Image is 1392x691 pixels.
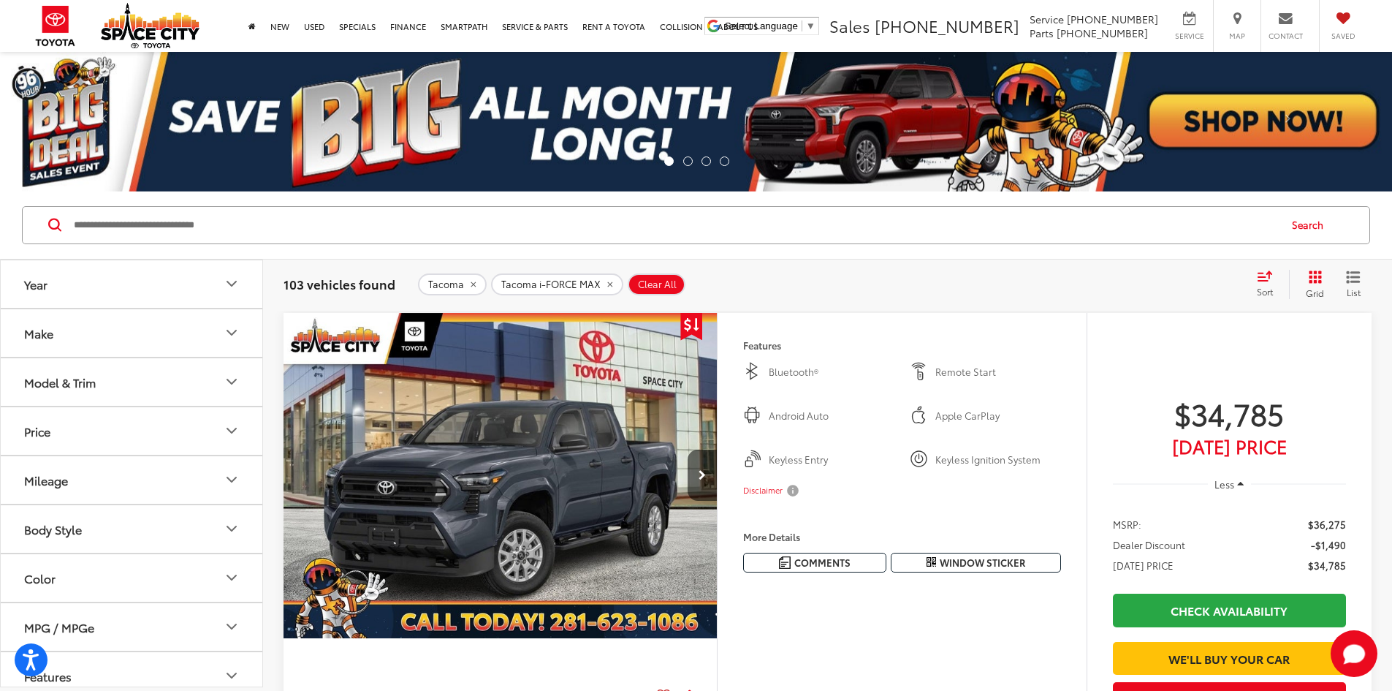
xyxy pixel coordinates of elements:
div: MPG / MPGe [223,618,240,635]
span: 103 vehicles found [284,275,395,292]
button: MPG / MPGeMPG / MPGe [1,603,264,651]
button: Grid View [1289,270,1335,299]
button: Model & TrimModel & Trim [1,358,264,406]
span: Clear All [638,279,677,290]
button: PricePrice [1,407,264,455]
span: Grid [1306,287,1324,299]
h4: Features [743,340,1061,350]
div: Mileage [223,471,240,488]
span: Saved [1327,31,1359,41]
span: Tacoma i-FORCE MAX [501,279,601,290]
span: Service [1173,31,1206,41]
div: 2024 Toyota Tacoma SR 0 [283,313,718,639]
span: Service [1030,12,1064,26]
button: YearYear [1,260,264,308]
div: Price [24,424,50,438]
div: Year [223,275,240,292]
span: Bluetooth® [769,365,894,380]
span: ▼ [806,20,815,31]
div: Year [24,277,47,291]
button: Disclaimer [743,475,802,506]
span: Parts [1030,26,1054,40]
div: Make [223,324,240,341]
span: List [1346,286,1361,298]
div: Features [223,667,240,684]
div: MPG / MPGe [24,620,94,634]
button: MakeMake [1,309,264,357]
span: $34,785 [1113,395,1346,431]
button: ColorColor [1,554,264,602]
span: Android Auto [769,409,894,423]
div: Price [223,422,240,439]
span: Less [1214,477,1234,491]
img: Comments [779,556,791,569]
span: $36,275 [1308,517,1346,532]
span: Contact [1269,31,1303,41]
button: Body StyleBody Style [1,505,264,553]
span: Keyless Ignition System [935,453,1061,467]
a: Select Language​ [725,20,815,31]
span: $34,785 [1308,558,1346,573]
div: Features [24,669,72,683]
span: [PHONE_NUMBER] [1057,26,1148,40]
div: Model & Trim [223,373,240,390]
button: Window Sticker [891,553,1061,573]
button: Comments [743,553,886,573]
button: Toggle Chat Window [1331,630,1377,677]
span: Select Language [725,20,798,31]
span: Dealer Discount [1113,537,1185,552]
button: remove Tacoma%20i-FORCE%20MAX [491,273,623,295]
span: Map [1221,31,1253,41]
div: Body Style [24,522,82,536]
div: Mileage [24,473,68,487]
span: Sales [829,14,870,37]
button: List View [1335,270,1372,299]
button: Search [1278,207,1345,243]
div: Model & Trim [24,375,96,389]
button: Select sort value [1250,270,1289,299]
div: Body Style [223,520,240,537]
span: MSRP: [1113,517,1141,532]
h4: More Details [743,532,1061,542]
img: Space City Toyota [101,3,199,48]
button: Clear All [628,273,685,295]
i: Window Sticker [927,556,936,568]
div: Color [223,569,240,586]
span: Comments [794,556,851,570]
svg: Start Chat [1331,630,1377,677]
div: Make [24,326,53,340]
span: -$1,490 [1311,537,1346,552]
span: [DATE] PRICE [1113,558,1174,573]
span: Sort [1257,285,1273,298]
a: We'll Buy Your Car [1113,642,1346,675]
span: [PHONE_NUMBER] [1067,12,1158,26]
button: MileageMileage [1,456,264,504]
img: 2024 Toyota Tacoma SR [283,313,718,640]
span: Window Sticker [940,556,1025,570]
a: Check Availability [1113,594,1346,627]
button: Less [1208,472,1252,498]
input: Search by Make, Model, or Keyword [72,208,1278,243]
span: Keyless Entry [769,453,894,467]
span: Remote Start [935,365,1061,380]
span: [PHONE_NUMBER] [875,14,1019,37]
span: Disclaimer [743,485,783,496]
span: Apple CarPlay [935,409,1061,423]
a: 2024 Toyota Tacoma SR2024 Toyota Tacoma SR2024 Toyota Tacoma SR2024 Toyota Tacoma SR [283,313,718,639]
span: Tacoma [428,279,464,290]
span: Get Price Drop Alert [680,313,702,341]
button: Next image [688,450,717,501]
button: remove Tacoma [418,273,487,295]
span: [DATE] Price [1113,439,1346,453]
div: Color [24,571,56,585]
